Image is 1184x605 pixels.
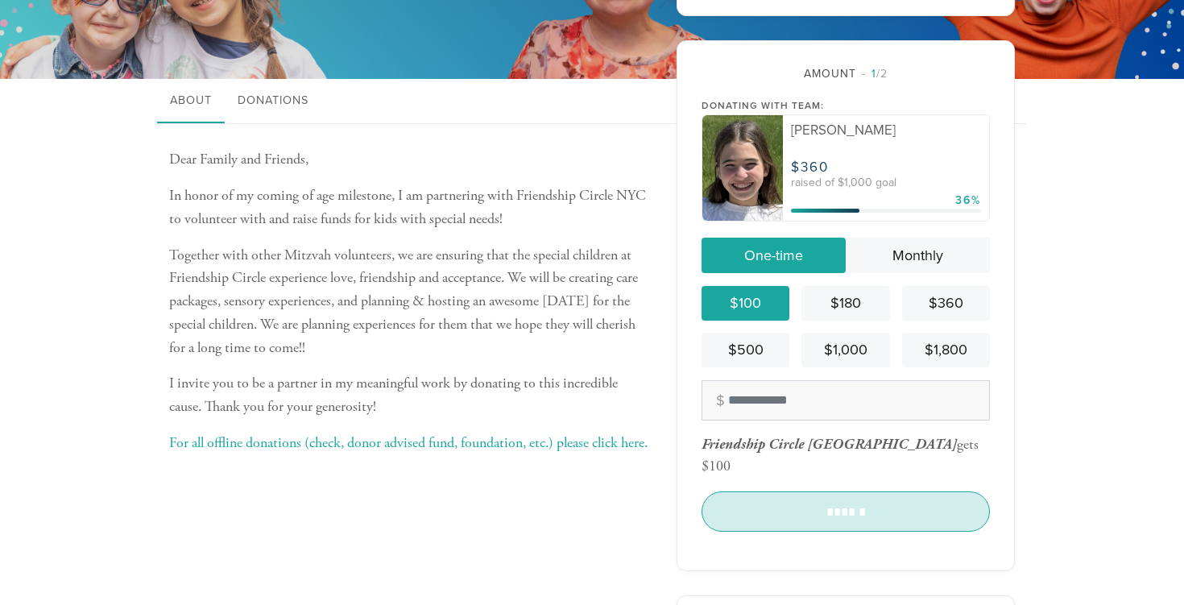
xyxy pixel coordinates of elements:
a: $1,800 [902,333,990,367]
img: file [702,115,783,220]
p: In honor of my coming of age milestone, I am partnering with Friendship Circle NYC to volunteer w... [169,184,652,231]
div: raised of $1,000 goal [791,177,981,189]
a: $500 [702,333,789,367]
span: 360 [801,159,829,176]
div: $500 [708,339,783,361]
div: $1,000 [808,339,883,361]
a: $100 [702,286,789,321]
div: Amount [702,65,990,82]
a: Monthly [846,238,990,273]
div: $100 [708,292,783,314]
div: $180 [808,292,883,314]
div: $100 [702,457,731,475]
span: Friendship Circle [GEOGRAPHIC_DATA] [702,435,957,454]
span: /2 [862,67,888,81]
p: Together with other Mitzvah volunteers, we are ensuring that the special children at Friendship C... [169,244,652,360]
div: [PERSON_NAME] [791,123,981,137]
a: About [157,79,225,124]
p: Dear Family and Friends, [169,148,652,172]
a: One-time [702,238,846,273]
a: $360 [902,286,990,321]
div: 36% [955,192,981,209]
a: $180 [801,286,889,321]
p: I invite you to be a partner in my meaningful work by donating to this incredible cause. Thank yo... [169,372,652,419]
div: Donating with team: [702,98,990,113]
div: gets [702,435,979,454]
div: $1,800 [909,339,983,361]
a: Donations [225,79,321,124]
span: 1 [871,67,876,81]
span: $ [791,159,801,176]
div: $360 [909,292,983,314]
a: $1,000 [801,333,889,367]
a: For all offline donations (check, donor advised fund, foundation, etc.) please click here. [169,433,648,452]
